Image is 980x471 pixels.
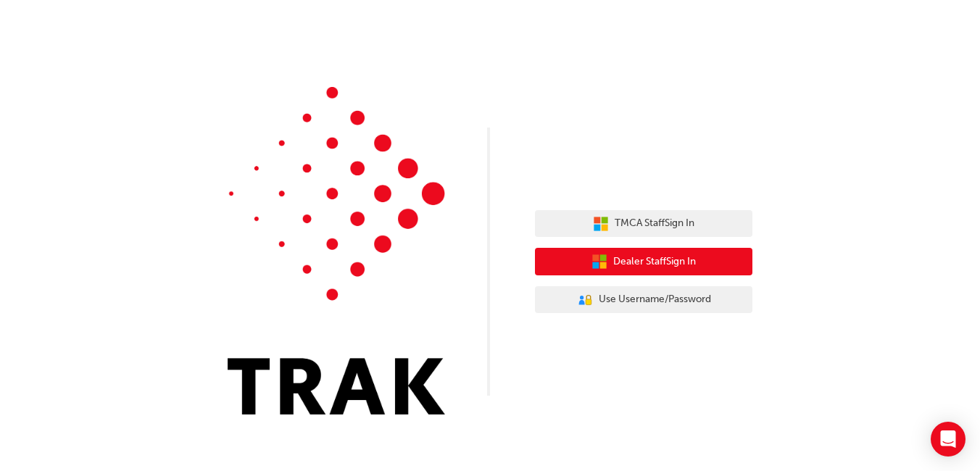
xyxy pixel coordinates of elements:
span: TMCA Staff Sign In [615,215,694,232]
button: Dealer StaffSign In [535,248,752,275]
div: Open Intercom Messenger [931,422,966,457]
span: Dealer Staff Sign In [613,254,696,270]
img: Trak [228,87,445,414]
button: TMCA StaffSign In [535,210,752,238]
span: Use Username/Password [599,291,711,308]
button: Use Username/Password [535,286,752,314]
